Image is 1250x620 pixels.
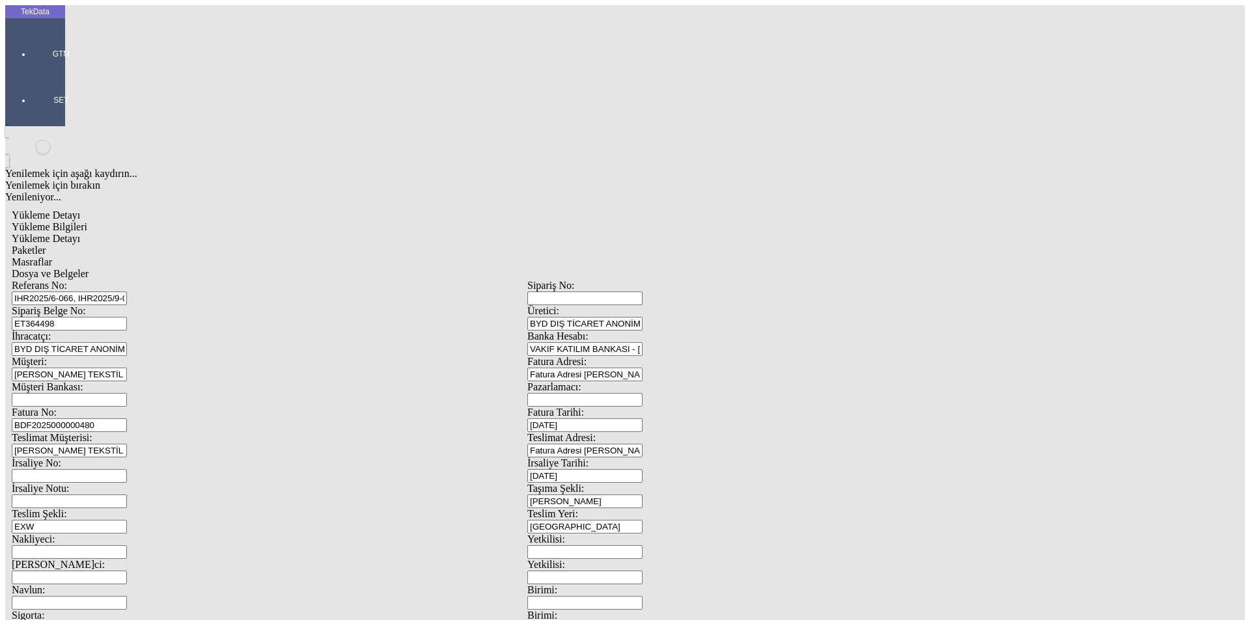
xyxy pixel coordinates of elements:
[12,268,89,279] span: Dosya ve Belgeler
[527,533,565,545] span: Yetkilisi:
[12,280,67,291] span: Referans No:
[12,245,46,256] span: Paketler
[5,191,1049,203] div: Yenileniyor...
[5,168,1049,180] div: Yenilemek için aşağı kaydırın...
[527,356,587,367] span: Fatura Adresi:
[12,508,67,519] span: Teslim Şekli:
[5,7,65,17] div: TekData
[12,233,80,244] span: Yükleme Detayı
[12,256,52,267] span: Masraflar
[527,305,559,316] span: Üretici:
[12,533,55,545] span: Nakliyeci:
[527,381,581,392] span: Pazarlamacı:
[527,559,565,570] span: Yetkilisi:
[527,584,557,595] span: Birimi:
[42,95,81,105] span: SET
[12,457,61,468] span: İrsaliye No:
[12,483,69,494] span: İrsaliye Notu:
[527,407,584,418] span: Fatura Tarihi:
[527,457,589,468] span: İrsaliye Tarihi:
[527,280,574,291] span: Sipariş No:
[5,180,1049,191] div: Yenilemek için bırakın
[12,559,105,570] span: [PERSON_NAME]ci:
[12,330,51,342] span: İhracatçı:
[12,432,92,443] span: Teslimat Müşterisi:
[527,483,584,494] span: Taşıma Şekli:
[42,49,81,59] span: GTM
[12,584,46,595] span: Navlun:
[527,432,596,443] span: Teslimat Adresi:
[12,221,87,232] span: Yükleme Bilgileri
[12,407,57,418] span: Fatura No:
[12,356,47,367] span: Müşteri:
[12,381,83,392] span: Müşteri Bankası:
[12,209,80,221] span: Yükleme Detayı
[12,305,86,316] span: Sipariş Belge No:
[527,330,589,342] span: Banka Hesabı:
[527,508,578,519] span: Teslim Yeri:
